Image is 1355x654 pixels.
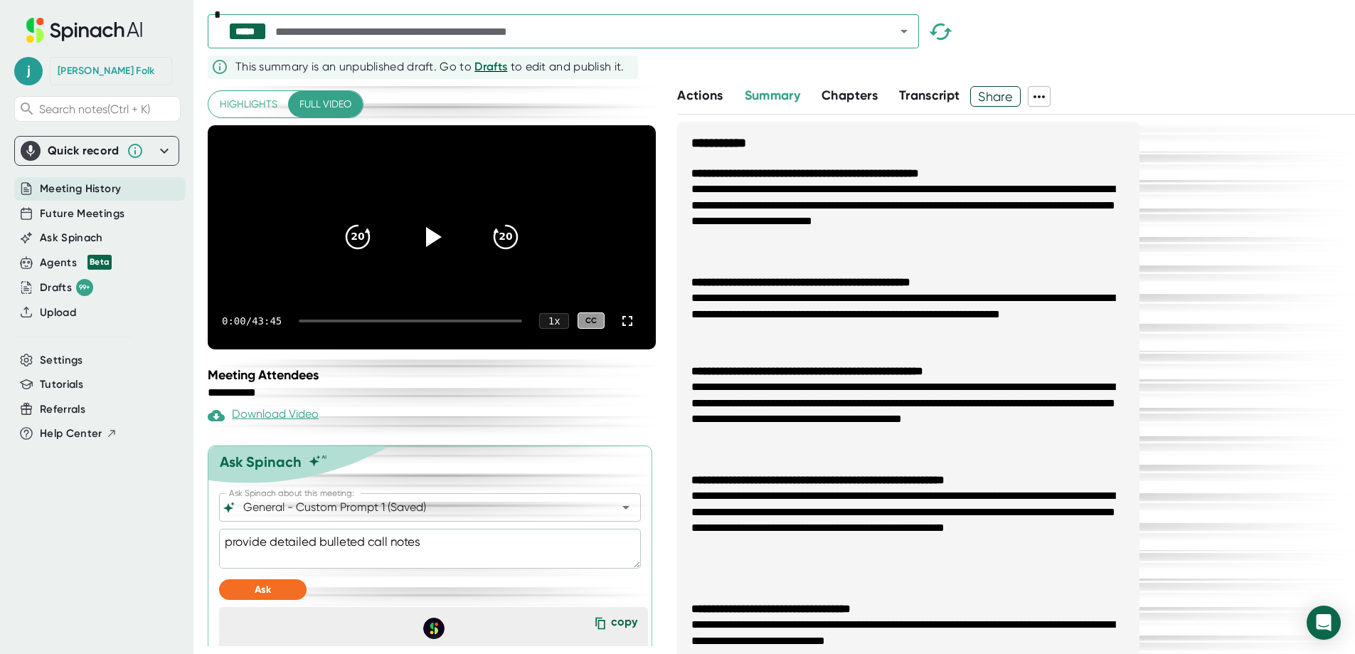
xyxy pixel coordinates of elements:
button: Ask [219,579,307,600]
input: What can we do to help? [240,497,595,517]
button: Help Center [40,426,117,442]
textarea: provide detailed bulleted call notes [219,529,641,569]
button: Actions [677,86,723,105]
div: Ask Spinach [220,453,302,470]
button: Drafts 99+ [40,279,93,296]
div: Download Video [208,407,319,424]
div: 1 x [539,313,569,329]
button: Agents Beta [40,255,112,271]
span: Actions [677,88,723,103]
span: Highlights [220,95,277,113]
span: Ask [255,584,271,596]
button: Transcript [899,86,960,105]
button: Settings [40,352,83,369]
div: 99+ [76,279,93,296]
span: Summary [745,88,800,103]
span: Chapters [822,88,878,103]
button: Share [970,86,1021,107]
div: Meeting Attendees [208,367,659,383]
button: Chapters [822,86,878,105]
button: Ask Spinach [40,230,103,246]
button: Drafts [474,58,507,75]
span: Search notes (Ctrl + K) [39,102,150,116]
button: Tutorials [40,376,83,393]
span: Help Center [40,426,102,442]
button: Referrals [40,401,85,418]
div: Beta [87,255,112,270]
button: Highlights [208,91,289,117]
div: Open Intercom Messenger [1307,606,1341,640]
div: Drafts [40,279,93,296]
span: Full video [299,95,351,113]
span: Drafts [474,60,507,73]
div: Quick record [21,137,173,165]
div: 0:00 / 43:45 [222,315,282,327]
span: Share [971,84,1020,109]
button: Meeting History [40,181,121,197]
div: Quick record [48,144,119,158]
span: j [14,57,43,85]
button: Open [894,21,914,41]
button: Open [616,497,636,517]
button: Future Meetings [40,206,124,222]
div: Janice Folk [58,65,154,78]
button: Summary [745,86,800,105]
span: Transcript [899,88,960,103]
button: Upload [40,305,76,321]
div: copy [611,615,637,634]
div: CC [578,312,605,329]
button: Full video [288,91,363,117]
div: Agents [40,255,112,271]
div: This summary is an unpublished draft. Go to to edit and publish it. [235,58,625,75]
